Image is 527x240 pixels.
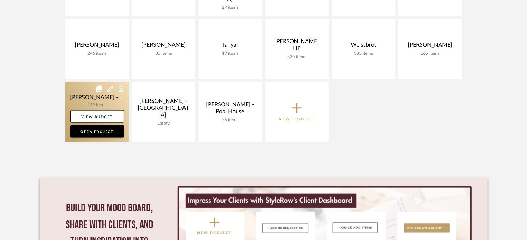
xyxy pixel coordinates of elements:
[204,101,257,118] div: [PERSON_NAME] - Pool House
[70,42,124,51] div: [PERSON_NAME]
[137,121,191,126] div: Empty
[403,42,457,51] div: [PERSON_NAME]
[137,98,191,121] div: [PERSON_NAME] - [GEOGRAPHIC_DATA]
[70,110,124,123] a: View Budget
[137,51,191,56] div: 36 items
[279,116,315,122] p: New Project
[265,82,329,142] button: New Project
[70,51,124,56] div: 246 items
[337,42,390,51] div: Weissbrot
[270,38,324,54] div: [PERSON_NAME] HP
[403,51,457,56] div: 165 items
[337,51,390,56] div: 385 items
[204,118,257,123] div: 75 items
[204,51,257,56] div: 19 items
[137,42,191,51] div: [PERSON_NAME]
[204,5,257,10] div: 27 items
[270,54,324,60] div: 320 items
[70,125,124,138] a: Open Project
[204,42,257,51] div: Tahyar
